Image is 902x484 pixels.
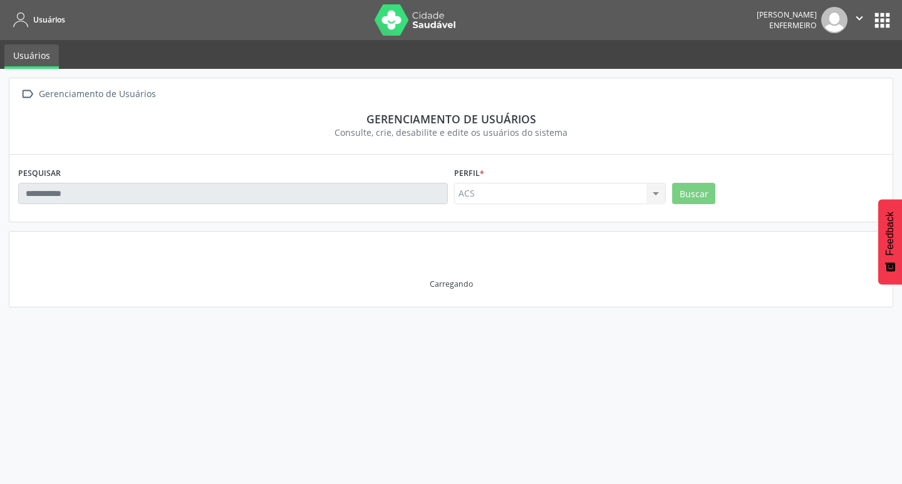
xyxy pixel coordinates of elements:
div: [PERSON_NAME] [757,9,817,20]
div: Consulte, crie, desabilite e edite os usuários do sistema [27,126,875,139]
span: Usuários [33,14,65,25]
button: apps [871,9,893,31]
button: Feedback - Mostrar pesquisa [878,199,902,284]
label: PESQUISAR [18,163,61,183]
div: Gerenciamento de Usuários [36,85,158,103]
span: Enfermeiro [769,20,817,31]
img: img [821,7,848,33]
button:  [848,7,871,33]
a:  Gerenciamento de Usuários [18,85,158,103]
label: Perfil [454,163,484,183]
div: Carregando [430,279,473,289]
button: Buscar [672,183,715,204]
i:  [18,85,36,103]
a: Usuários [9,9,65,30]
i:  [853,11,866,25]
span: Feedback [884,212,896,255]
div: Gerenciamento de usuários [27,112,875,126]
a: Usuários [4,44,59,69]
